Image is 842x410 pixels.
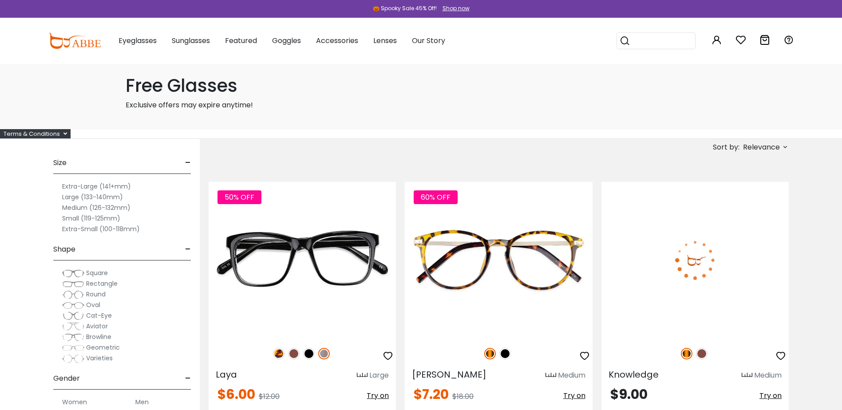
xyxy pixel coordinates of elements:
span: Geometric [86,343,120,352]
img: Brown [288,348,300,359]
p: Exclusive offers may expire anytime! [126,100,717,110]
img: Tortoise Callie - Combination ,Universal Bridge Fit [405,182,592,338]
img: Brown [696,348,708,359]
img: Square.png [62,269,84,278]
span: Oval [86,300,100,309]
span: $6.00 [217,385,255,404]
h1: Free Glasses [126,75,717,96]
label: Extra-Large (141+mm) [62,181,131,192]
label: Medium (126-132mm) [62,202,130,213]
span: Relevance [743,139,780,155]
span: - [185,152,191,173]
span: - [185,239,191,260]
span: Goggles [272,35,301,46]
img: Round.png [62,290,84,299]
span: Try on [759,390,782,401]
span: $12.00 [259,391,280,402]
span: $18.00 [452,391,474,402]
button: Try on [759,388,782,404]
div: Large [369,370,389,381]
span: Browline [86,332,111,341]
span: Aviator [86,322,108,331]
label: Women [62,397,87,407]
button: Try on [563,388,585,404]
img: Geometric.png [62,343,84,352]
span: Sunglasses [172,35,210,46]
div: Shop now [443,4,470,12]
label: Extra-Small (100-118mm) [62,224,140,234]
span: Rectangle [86,279,118,288]
span: Accessories [316,35,358,46]
span: Laya [216,368,237,381]
span: Size [53,152,67,173]
span: 50% OFF [217,190,261,204]
img: size ruler [742,372,752,379]
span: Gender [53,368,80,389]
span: Sort by: [713,142,739,152]
span: Varieties [86,354,113,363]
img: Aviator.png [62,322,84,331]
a: Shop now [438,4,470,12]
img: Browline.png [62,333,84,342]
img: Varieties.png [62,354,84,363]
div: Medium [754,370,782,381]
span: Knowledge [609,368,659,381]
span: Eyeglasses [119,35,157,46]
img: Tortoise Knowledge - Acetate ,Universal Bridge Fit [601,182,789,338]
img: Black [303,348,315,359]
span: Square [86,268,108,277]
img: Leopard [273,348,285,359]
span: Cat-Eye [86,311,112,320]
span: $9.00 [610,385,648,404]
span: Shape [53,239,75,260]
img: Tortoise [681,348,692,359]
label: Men [135,397,149,407]
span: $7.20 [414,385,449,404]
img: abbeglasses.com [48,33,101,49]
label: Small (119-125mm) [62,213,120,224]
div: 🎃 Spooky Sale 45% Off! [373,4,437,12]
img: Black [499,348,511,359]
span: - [185,368,191,389]
span: Our Story [412,35,445,46]
div: Medium [558,370,585,381]
span: Featured [225,35,257,46]
img: Gun Laya - Plastic ,Universal Bridge Fit [209,182,396,338]
img: Gun [318,348,330,359]
img: Cat-Eye.png [62,311,84,320]
button: Try on [367,388,389,404]
img: Tortoise [484,348,496,359]
img: size ruler [357,372,368,379]
span: Try on [367,390,389,401]
span: Try on [563,390,585,401]
span: Lenses [373,35,397,46]
span: [PERSON_NAME] [412,368,486,381]
img: size ruler [546,372,556,379]
span: Round [86,290,106,299]
img: Oval.png [62,301,84,310]
img: Rectangle.png [62,280,84,288]
label: Large (133-140mm) [62,192,123,202]
span: 60% OFF [414,190,458,204]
